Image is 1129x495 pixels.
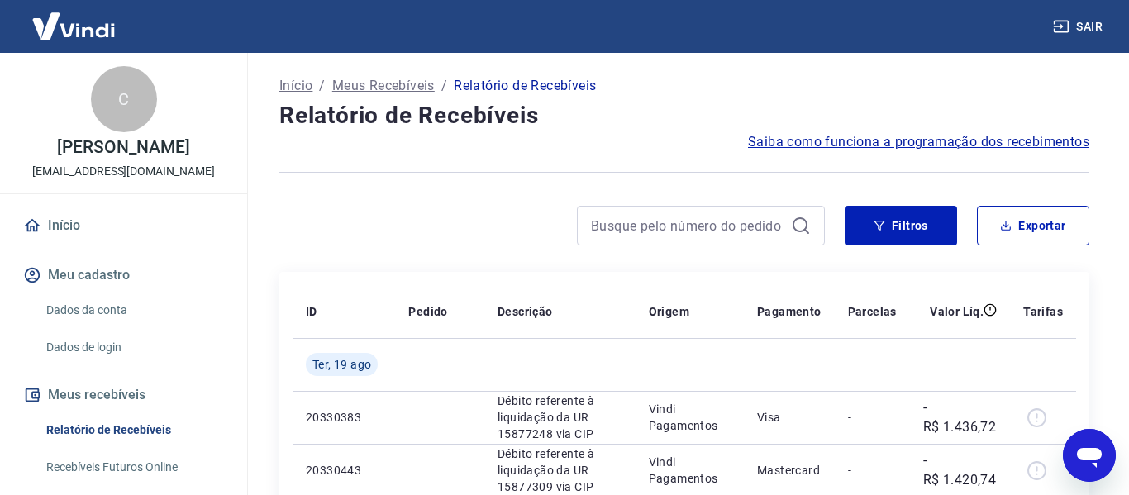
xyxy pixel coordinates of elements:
[91,66,157,132] div: C
[848,409,897,426] p: -
[649,303,689,320] p: Origem
[1023,303,1063,320] p: Tarifas
[454,76,596,96] p: Relatório de Recebíveis
[20,377,227,413] button: Meus recebíveis
[498,303,553,320] p: Descrição
[306,462,382,478] p: 20330443
[848,462,897,478] p: -
[312,356,371,373] span: Ter, 19 ago
[306,303,317,320] p: ID
[649,401,731,434] p: Vindi Pagamentos
[20,1,127,51] img: Vindi
[20,257,227,293] button: Meu cadastro
[408,303,447,320] p: Pedido
[977,206,1089,245] button: Exportar
[930,303,984,320] p: Valor Líq.
[757,303,822,320] p: Pagamento
[498,393,622,442] p: Débito referente à liquidação da UR 15877248 via CIP
[498,445,622,495] p: Débito referente à liquidação da UR 15877309 via CIP
[748,132,1089,152] a: Saiba como funciona a programação dos recebimentos
[279,99,1089,132] h4: Relatório de Recebíveis
[332,76,435,96] a: Meus Recebíveis
[649,454,731,487] p: Vindi Pagamentos
[57,139,189,156] p: [PERSON_NAME]
[40,413,227,447] a: Relatório de Recebíveis
[1063,429,1116,482] iframe: Botão para abrir a janela de mensagens
[40,331,227,364] a: Dados de login
[923,397,997,437] p: -R$ 1.436,72
[757,409,822,426] p: Visa
[923,450,997,490] p: -R$ 1.420,74
[848,303,897,320] p: Parcelas
[591,213,784,238] input: Busque pelo número do pedido
[441,76,447,96] p: /
[279,76,312,96] a: Início
[306,409,382,426] p: 20330383
[319,76,325,96] p: /
[20,207,227,244] a: Início
[32,163,215,180] p: [EMAIL_ADDRESS][DOMAIN_NAME]
[1050,12,1109,42] button: Sair
[845,206,957,245] button: Filtros
[40,450,227,484] a: Recebíveis Futuros Online
[40,293,227,327] a: Dados da conta
[757,462,822,478] p: Mastercard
